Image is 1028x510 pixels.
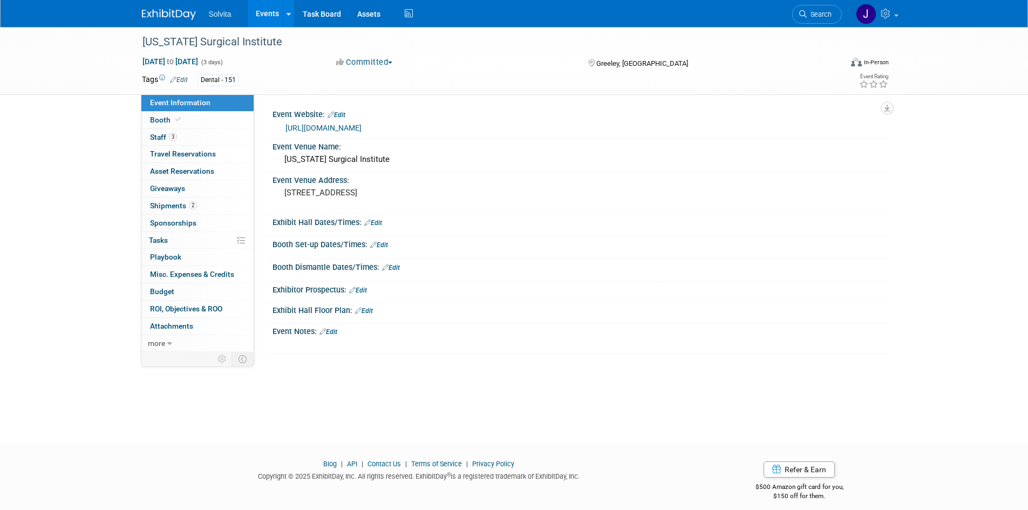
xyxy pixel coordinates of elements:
span: Playbook [150,253,181,261]
a: API [347,460,357,468]
div: Booth Dismantle Dates/Times: [273,259,887,273]
sup: ® [447,472,451,478]
a: Asset Reservations [141,163,254,180]
span: Event Information [150,98,210,107]
div: Event Rating [859,74,888,79]
span: more [148,339,165,348]
img: ExhibitDay [142,9,196,20]
a: Edit [170,76,188,84]
span: ROI, Objectives & ROO [150,304,222,313]
span: 2 [189,201,197,209]
a: ROI, Objectives & ROO [141,301,254,317]
span: Budget [150,287,174,296]
a: Staff3 [141,129,254,146]
img: Format-Inperson.png [851,58,862,66]
a: Edit [355,307,373,315]
div: Exhibitor Prospectus: [273,282,887,296]
span: | [338,460,345,468]
span: Asset Reservations [150,167,214,175]
a: Privacy Policy [472,460,514,468]
div: Event Format [778,56,889,72]
div: $500 Amazon gift card for you, [712,475,887,500]
a: Event Information [141,94,254,111]
div: [US_STATE] Surgical Institute [139,32,826,52]
a: Tasks [141,232,254,249]
span: Sponsorships [150,219,196,227]
div: Event Website: [273,106,887,120]
button: Committed [332,57,397,68]
div: Exhibit Hall Dates/Times: [273,214,887,228]
a: Budget [141,283,254,300]
div: Event Venue Name: [273,139,887,152]
td: Personalize Event Tab Strip [213,352,232,366]
a: Refer & Earn [764,461,835,478]
a: Contact Us [367,460,401,468]
span: Attachments [150,322,193,330]
span: Tasks [149,236,168,244]
div: Copyright © 2025 ExhibitDay, Inc. All rights reserved. ExhibitDay is a registered trademark of Ex... [142,469,697,481]
div: Event Notes: [273,323,887,337]
a: Edit [364,219,382,227]
span: Booth [150,115,183,124]
a: more [141,335,254,352]
a: Shipments2 [141,198,254,214]
a: Booth [141,112,254,128]
a: Edit [349,287,367,294]
span: Greeley, [GEOGRAPHIC_DATA] [596,59,688,67]
a: [URL][DOMAIN_NAME] [285,124,362,132]
div: In-Person [863,58,889,66]
a: Blog [323,460,337,468]
i: Booth reservation complete [175,117,181,123]
span: Search [807,10,832,18]
a: Search [792,5,842,24]
span: Travel Reservations [150,149,216,158]
div: Event Venue Address: [273,172,887,186]
span: | [464,460,471,468]
div: $150 off for them. [712,492,887,501]
a: Sponsorships [141,215,254,232]
a: Giveaways [141,180,254,197]
td: Toggle Event Tabs [232,352,254,366]
span: | [403,460,410,468]
span: | [359,460,366,468]
a: Terms of Service [411,460,462,468]
a: Misc. Expenses & Credits [141,266,254,283]
span: Shipments [150,201,197,210]
a: Edit [382,264,400,271]
a: Playbook [141,249,254,266]
div: [US_STATE] Surgical Institute [281,151,879,168]
div: Dental - 151 [198,74,239,86]
img: Josh Richardson [856,4,876,24]
span: to [165,57,175,66]
span: (3 days) [200,59,223,66]
td: Tags [142,74,188,86]
div: Booth Set-up Dates/Times: [273,236,887,250]
span: Misc. Expenses & Credits [150,270,234,278]
span: 3 [169,133,177,141]
a: Edit [370,241,388,249]
a: Edit [319,328,337,336]
span: Giveaways [150,184,185,193]
a: Travel Reservations [141,146,254,162]
a: Attachments [141,318,254,335]
span: Staff [150,133,177,141]
span: Solvita [209,10,232,18]
pre: [STREET_ADDRESS] [284,188,516,198]
span: [DATE] [DATE] [142,57,199,66]
div: Exhibit Hall Floor Plan: [273,302,887,316]
a: Edit [328,111,345,119]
